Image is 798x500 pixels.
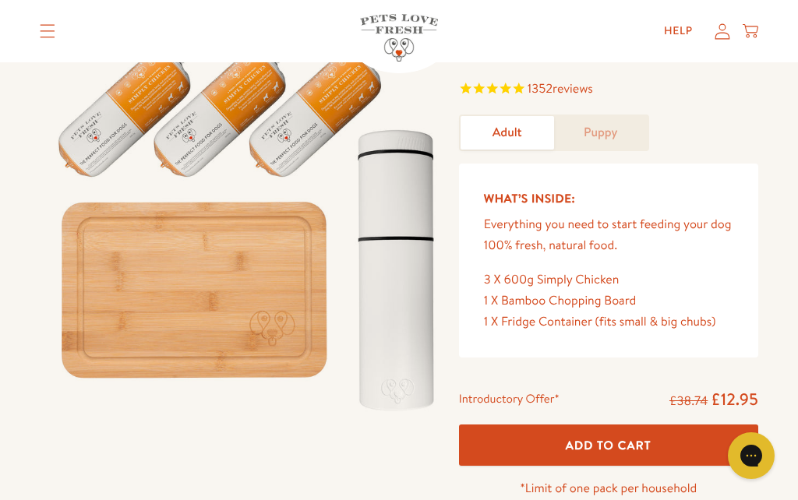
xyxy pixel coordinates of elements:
[461,116,554,150] a: Adult
[360,14,438,62] img: Pets Love Fresh
[484,214,733,256] p: Everything you need to start feeding your dog 100% fresh, natural food.
[459,23,758,66] h1: Taster Pack
[720,427,782,484] iframe: Gorgias live chat messenger
[40,23,459,425] img: Taster Pack - Adult
[27,12,68,51] summary: Translation missing: en.sections.header.menu
[553,80,593,97] span: reviews
[711,388,758,410] span: £12.95
[484,269,733,290] div: 3 X 600g Simply Chicken
[484,188,733,209] h5: What’s Inside:
[459,424,758,466] button: Add To Cart
[651,16,705,47] a: Help
[566,437,651,453] span: Add To Cart
[528,80,593,97] span: 1352 reviews
[484,312,733,333] div: 1 X Fridge Container (fits small & big chubs)
[669,393,708,410] s: £38.74
[459,79,758,102] span: Rated 4.8 out of 5 stars 1352 reviews
[459,478,758,499] p: *Limit of one pack per household
[554,116,648,150] a: Puppy
[484,292,637,309] span: 1 X Bamboo Chopping Board
[459,389,560,412] div: Introductory Offer*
